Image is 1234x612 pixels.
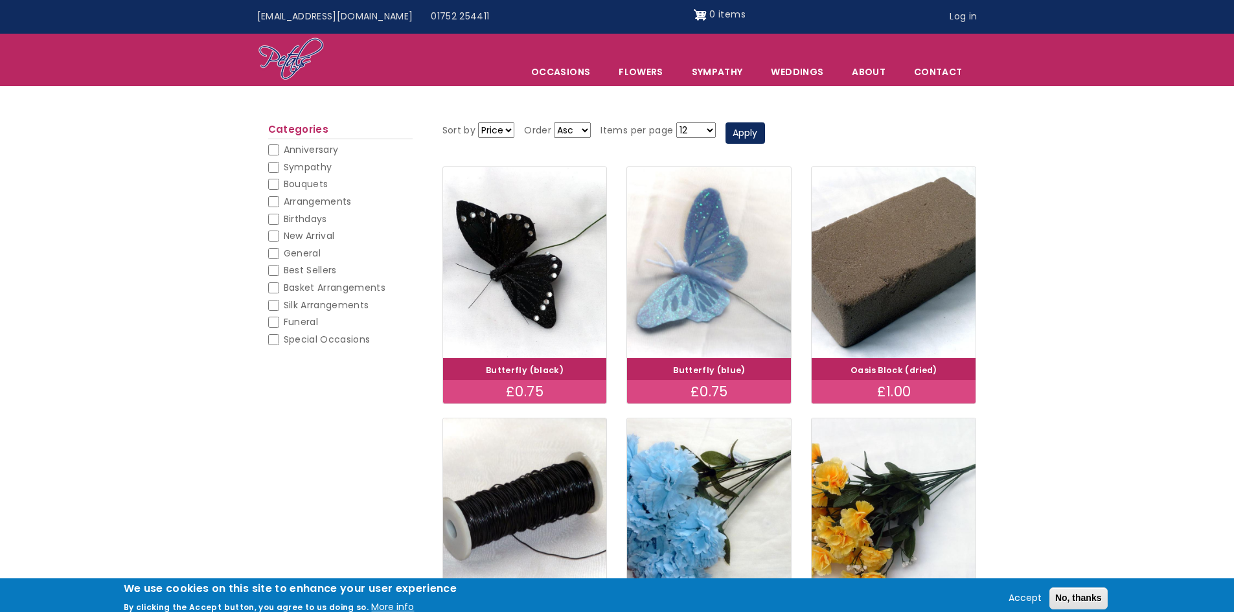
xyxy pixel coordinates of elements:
[1049,587,1108,609] button: No, thanks
[284,195,352,208] span: Arrangements
[284,281,386,294] span: Basket Arrangements
[443,418,607,609] img: Florists Wire
[900,58,976,85] a: Contact
[600,123,673,139] label: Items per page
[443,167,607,358] img: Butterfly (black)
[709,8,745,21] span: 0 items
[627,380,791,403] div: £0.75
[284,264,337,277] span: Best Sellers
[812,418,976,609] img: Silk Bunch (yellow)
[726,122,765,144] button: Apply
[422,5,498,29] a: 01752 254411
[678,58,757,85] a: Sympathy
[812,380,976,403] div: £1.00
[694,5,746,25] a: Shopping cart 0 items
[694,5,707,25] img: Shopping cart
[757,58,837,85] span: Weddings
[284,161,332,174] span: Sympathy
[518,58,604,85] span: Occasions
[1003,591,1047,606] button: Accept
[443,380,607,403] div: £0.75
[812,167,976,358] img: Oasis Block (dried)
[284,333,371,346] span: Special Occasions
[605,58,676,85] a: Flowers
[941,5,986,29] a: Log in
[851,365,937,376] a: Oasis Block (dried)
[248,5,422,29] a: [EMAIL_ADDRESS][DOMAIN_NAME]
[524,123,551,139] label: Order
[268,124,413,139] h2: Categories
[627,167,791,358] img: Butterfly (blue)
[486,365,564,376] a: Butterfly (black)
[442,123,475,139] label: Sort by
[838,58,899,85] a: About
[284,299,369,312] span: Silk Arrangements
[284,315,318,328] span: Funeral
[627,418,791,609] img: Silk Bunch (blue)
[673,365,746,376] a: Butterfly (blue)
[284,177,328,190] span: Bouquets
[284,229,335,242] span: New Arrival
[284,143,339,156] span: Anniversary
[124,582,457,596] h2: We use cookies on this site to enhance your user experience
[284,247,321,260] span: General
[284,212,327,225] span: Birthdays
[258,37,325,82] img: Home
